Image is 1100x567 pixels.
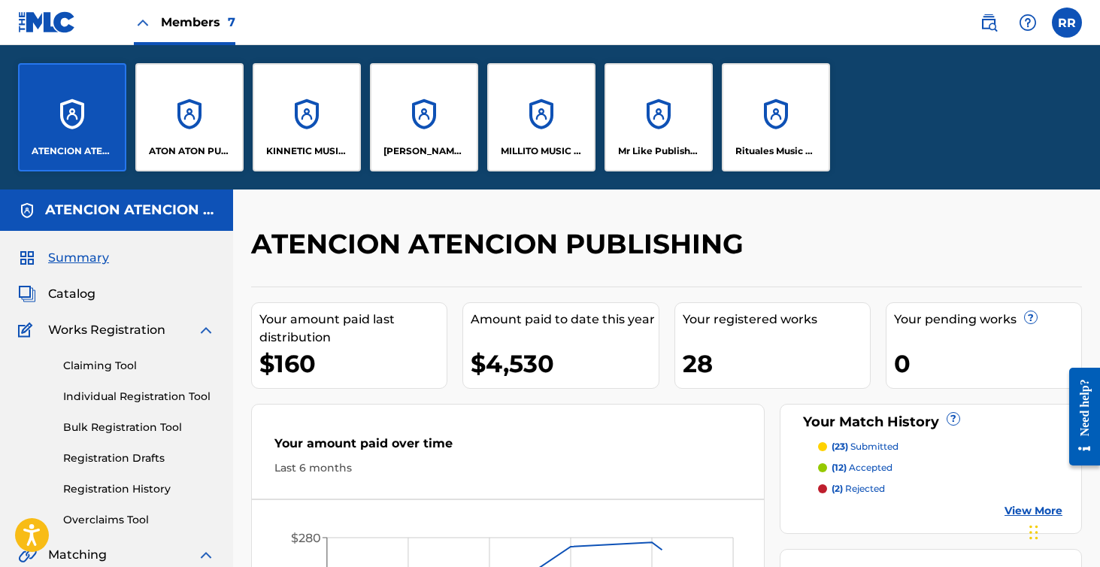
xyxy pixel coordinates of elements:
div: Help [1013,8,1043,38]
a: Bulk Registration Tool [63,420,215,435]
p: ATON ATON PUBLISH [149,144,231,158]
a: AccountsMILLITO MUSIC PUBLISHING [487,63,595,171]
div: Your amount paid over time [274,435,741,460]
p: ATENCION ATENCION PUBLISHING [32,144,114,158]
img: Summary [18,249,36,267]
span: Members [161,14,235,31]
span: Matching [48,546,107,564]
a: Registration History [63,481,215,497]
span: ? [1025,311,1037,323]
div: Your amount paid last distribution [259,311,447,347]
span: ? [947,413,959,425]
span: Summary [48,249,109,267]
a: Accounts[PERSON_NAME] SOCAPI MUSIC PUBLISHING [370,63,478,171]
span: 7 [228,15,235,29]
div: $4,530 [471,347,658,381]
span: (2) [832,483,843,494]
a: View More [1005,503,1062,519]
img: Close [134,14,152,32]
img: search [980,14,998,32]
iframe: Resource Center [1058,356,1100,478]
a: Overclaims Tool [63,512,215,528]
div: Amount paid to date this year [471,311,658,329]
p: rejected [832,482,885,496]
p: Mr Like Publishing [618,144,700,158]
span: (12) [832,462,847,473]
img: Matching [18,546,37,564]
a: AccountsATENCION ATENCION PUBLISHING [18,63,126,171]
a: AccountsATON ATON PUBLISH [135,63,244,171]
a: (2) rejected [818,482,1062,496]
div: Your pending works [894,311,1081,329]
img: Works Registration [18,321,38,339]
div: Last 6 months [274,460,741,476]
a: AccountsMr Like Publishing [605,63,713,171]
h5: ATENCION ATENCION PUBLISHING [45,202,215,219]
a: Claiming Tool [63,358,215,374]
h2: ATENCION ATENCION PUBLISHING [251,227,751,261]
a: Public Search [974,8,1004,38]
p: Rituales Music Publishing [735,144,817,158]
a: Registration Drafts [63,450,215,466]
div: 28 [683,347,870,381]
div: Your Match History [799,412,1062,432]
img: help [1019,14,1037,32]
div: 0 [894,347,1081,381]
img: Catalog [18,285,36,303]
a: (12) accepted [818,461,1062,475]
p: LIDA SOCAPI MUSIC PUBLISHING [383,144,465,158]
div: User Menu [1052,8,1082,38]
a: CatalogCatalog [18,285,95,303]
a: AccountsKINNETIC MUSIC PUBLISHING [253,63,361,171]
img: MLC Logo [18,11,76,33]
p: submitted [832,440,898,453]
p: MILLITO MUSIC PUBLISHING [501,144,583,158]
img: expand [197,321,215,339]
iframe: Chat Widget [1025,495,1100,567]
a: Individual Registration Tool [63,389,215,405]
span: Works Registration [48,321,165,339]
div: $160 [259,347,447,381]
div: Your registered works [683,311,870,329]
tspan: $280 [291,531,321,545]
a: SummarySummary [18,249,109,267]
p: accepted [832,461,892,475]
a: (23) submitted [818,440,1062,453]
span: (23) [832,441,848,452]
span: Catalog [48,285,95,303]
div: Drag [1029,510,1038,555]
img: Accounts [18,202,36,220]
a: AccountsRituales Music Publishing [722,63,830,171]
p: KINNETIC MUSIC PUBLISHING [266,144,348,158]
img: expand [197,546,215,564]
